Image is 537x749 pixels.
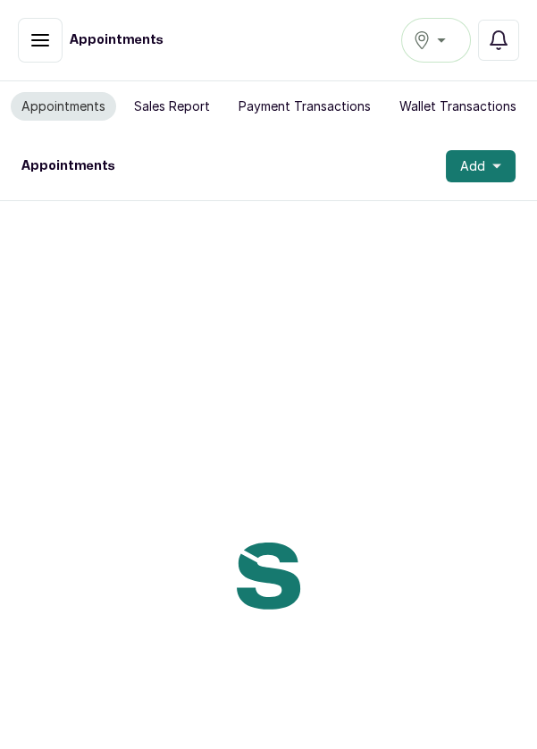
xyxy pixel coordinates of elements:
[389,92,527,121] button: Wallet Transactions
[123,92,221,121] button: Sales Report
[70,31,164,49] h1: Appointments
[11,92,116,121] button: Appointments
[460,157,485,175] span: Add
[21,157,115,175] h1: Appointments
[446,150,516,182] button: Add
[228,92,382,121] button: Payment Transactions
